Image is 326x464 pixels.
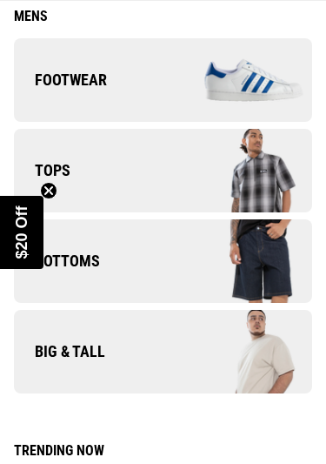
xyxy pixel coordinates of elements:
[163,129,313,212] img: Company
[14,8,312,24] a: Mens
[14,251,100,272] span: Bottoms
[14,70,107,91] span: Footwear
[14,38,312,122] a: Footwear Company
[40,182,57,199] button: Close teaser
[14,341,105,362] span: Big & Tall
[14,442,312,459] div: Trending now
[163,38,313,121] img: Company
[14,310,312,393] a: Big & Tall Company
[14,7,66,59] button: Open LiveChat chat widget
[163,219,313,302] img: Company
[14,129,312,212] a: Tops Company
[163,310,313,393] img: Company
[14,160,70,181] span: Tops
[14,219,312,303] a: Bottoms Company
[13,205,30,259] span: $20 Off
